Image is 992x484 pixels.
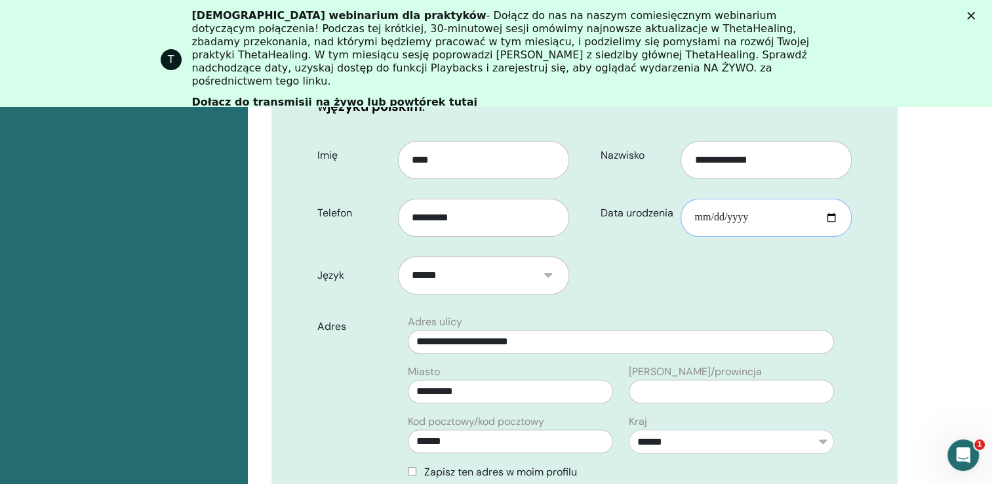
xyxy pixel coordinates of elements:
[974,439,985,450] span: 1
[967,12,980,20] div: Zamknij
[947,439,979,471] iframe: Intercom live chat
[629,364,762,380] label: [PERSON_NAME]/prowincja
[161,49,182,70] div: Zdjęcie profilowe dla ThetaHealing
[424,465,577,479] span: Zapisz ten adres w moim profilu
[591,201,681,226] label: Data urodzenia
[327,98,422,115] b: języku polskim
[192,9,486,22] b: [DEMOGRAPHIC_DATA] webinarium dla praktyków
[308,314,400,339] label: Adres
[308,263,398,288] label: Język
[408,314,462,330] label: Adres ulicy
[308,201,398,226] label: Telefon
[591,143,681,168] label: Nazwisko
[408,364,440,380] label: Miasto
[629,414,647,430] label: Kraj
[192,9,811,88] div: - Dołącz do nas na naszym comiesięcznym webinarium dotyczącym połączenia! Podczas tej krótkiej, 3...
[408,414,544,430] label: Kod pocztowy/kod pocztowy
[192,96,477,110] a: Dołącz do transmisji na żywo lub powtórek tutaj
[308,143,398,168] label: Imię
